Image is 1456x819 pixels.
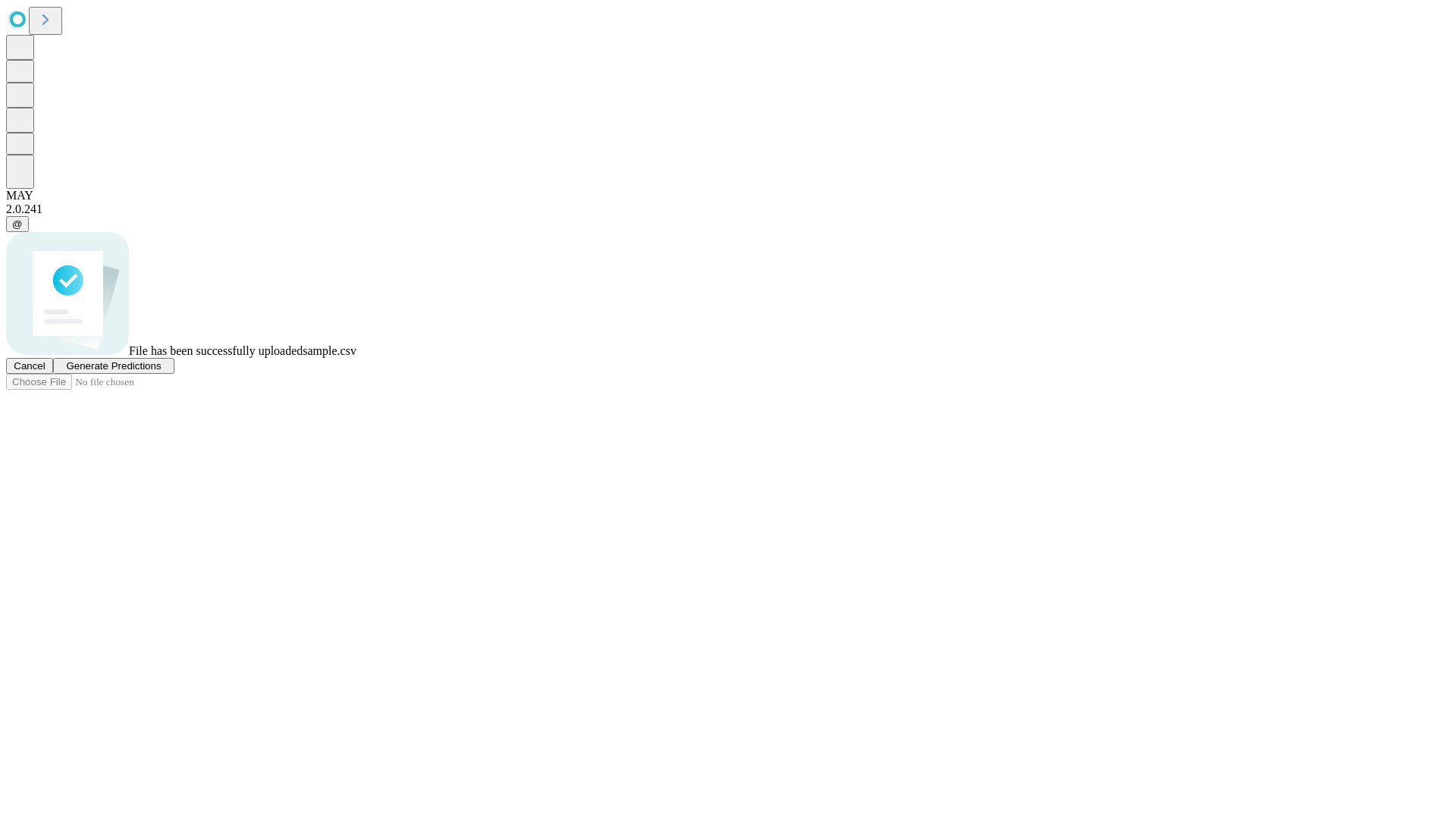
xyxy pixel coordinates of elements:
div: 2.0.241 [6,202,1450,216]
button: Generate Predictions [53,358,174,374]
div: MAY [6,189,1450,202]
button: @ [6,216,29,232]
span: @ [12,218,23,230]
span: sample.csv [303,344,356,357]
button: Cancel [6,358,53,374]
span: File has been successfully uploaded [129,344,303,357]
span: Generate Predictions [66,360,161,372]
span: Cancel [14,360,45,372]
